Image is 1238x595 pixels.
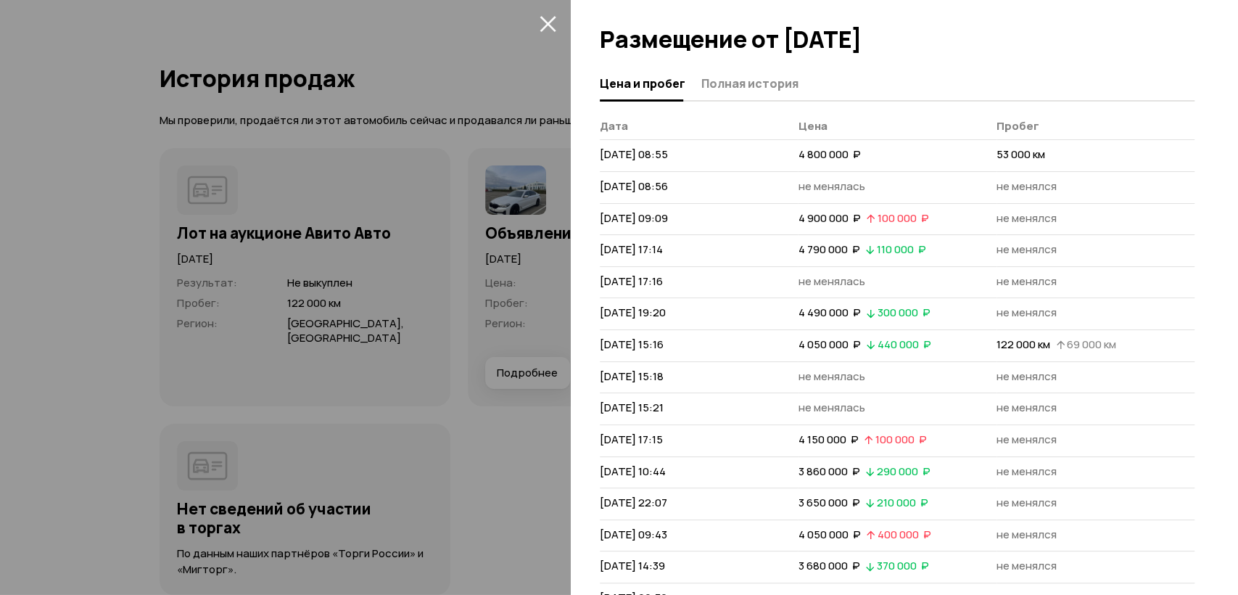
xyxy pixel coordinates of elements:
span: 69 000 км [1067,337,1116,352]
span: не менялся [996,210,1057,226]
span: 4 790 000 ₽ [798,242,859,257]
span: не менялась [798,178,864,194]
span: [DATE] 15:18 [600,369,664,384]
button: закрыть [536,12,559,35]
span: не менялся [996,274,1057,289]
span: 300 000 ₽ [877,305,930,320]
span: [DATE] 17:15 [600,432,663,447]
span: 3 680 000 ₽ [798,558,859,573]
span: [DATE] 08:56 [600,178,668,194]
span: 440 000 ₽ [877,337,930,352]
span: 53 000 км [996,147,1045,162]
span: 4 490 000 ₽ [798,305,860,320]
span: [DATE] 17:16 [600,274,663,289]
span: [DATE] 09:43 [600,527,667,542]
span: 4 150 000 ₽ [798,432,858,447]
span: не менялся [996,464,1057,479]
span: не менялся [996,178,1057,194]
span: 3 650 000 ₽ [798,495,859,510]
span: Дата [600,118,628,134]
span: [DATE] 19:20 [600,305,666,320]
span: [DATE] 15:21 [600,400,664,415]
span: 3 860 000 ₽ [798,464,859,479]
span: 400 000 ₽ [877,527,930,542]
span: 110 000 ₽ [876,242,925,257]
span: [DATE] 14:39 [600,558,665,573]
span: 4 800 000 ₽ [798,147,860,162]
span: не менялась [798,369,864,384]
span: не менялся [996,242,1057,257]
span: 4 050 000 ₽ [798,337,860,352]
span: не менялся [996,432,1057,447]
span: Цена и пробег [600,76,685,91]
span: Полная история [701,76,798,91]
span: не менялась [798,400,864,415]
span: [DATE] 22:07 [600,495,667,510]
span: 290 000 ₽ [876,464,930,479]
span: [DATE] 10:44 [600,464,666,479]
span: не менялся [996,527,1057,542]
span: не менялся [996,558,1057,573]
span: не менялся [996,369,1057,384]
span: 122 000 км [996,337,1050,352]
span: не менялся [996,495,1057,510]
span: [DATE] 17:14 [600,242,663,257]
span: 4 900 000 ₽ [798,210,860,226]
span: не менялась [798,274,864,289]
span: 210 000 ₽ [876,495,928,510]
span: 370 000 ₽ [876,558,928,573]
span: Пробег [996,118,1039,134]
span: не менялся [996,305,1057,320]
span: [DATE] 15:16 [600,337,664,352]
span: не менялся [996,400,1057,415]
span: [DATE] 08:55 [600,147,668,162]
span: 100 000 ₽ [875,432,926,447]
span: 4 050 000 ₽ [798,527,860,542]
span: Цена [798,118,827,134]
span: [DATE] 09:09 [600,210,668,226]
span: 100 000 ₽ [877,210,928,226]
